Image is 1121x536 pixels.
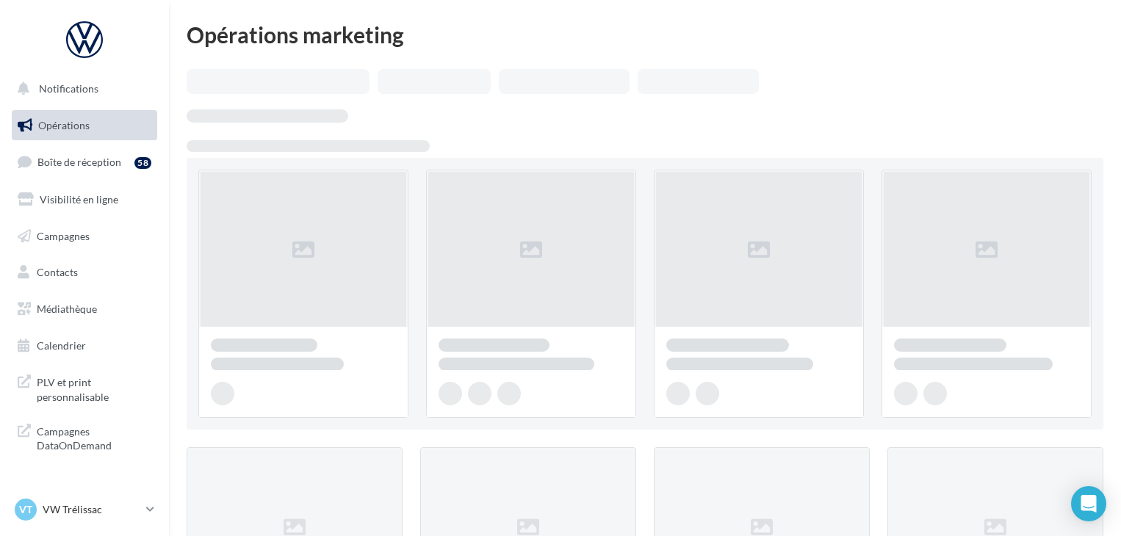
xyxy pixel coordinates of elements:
[9,294,160,325] a: Médiathèque
[39,82,98,95] span: Notifications
[134,157,151,169] div: 58
[37,229,90,242] span: Campagnes
[9,110,160,141] a: Opérations
[9,184,160,215] a: Visibilité en ligne
[9,330,160,361] a: Calendrier
[37,339,86,352] span: Calendrier
[37,156,121,168] span: Boîte de réception
[9,221,160,252] a: Campagnes
[187,23,1103,46] div: Opérations marketing
[9,146,160,178] a: Boîte de réception58
[12,496,157,524] a: VT VW Trélissac
[9,257,160,288] a: Contacts
[1071,486,1106,521] div: Open Intercom Messenger
[9,366,160,410] a: PLV et print personnalisable
[9,73,154,104] button: Notifications
[37,266,78,278] span: Contacts
[37,372,151,404] span: PLV et print personnalisable
[9,416,160,459] a: Campagnes DataOnDemand
[43,502,140,517] p: VW Trélissac
[40,193,118,206] span: Visibilité en ligne
[38,119,90,131] span: Opérations
[19,502,32,517] span: VT
[37,303,97,315] span: Médiathèque
[37,421,151,453] span: Campagnes DataOnDemand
